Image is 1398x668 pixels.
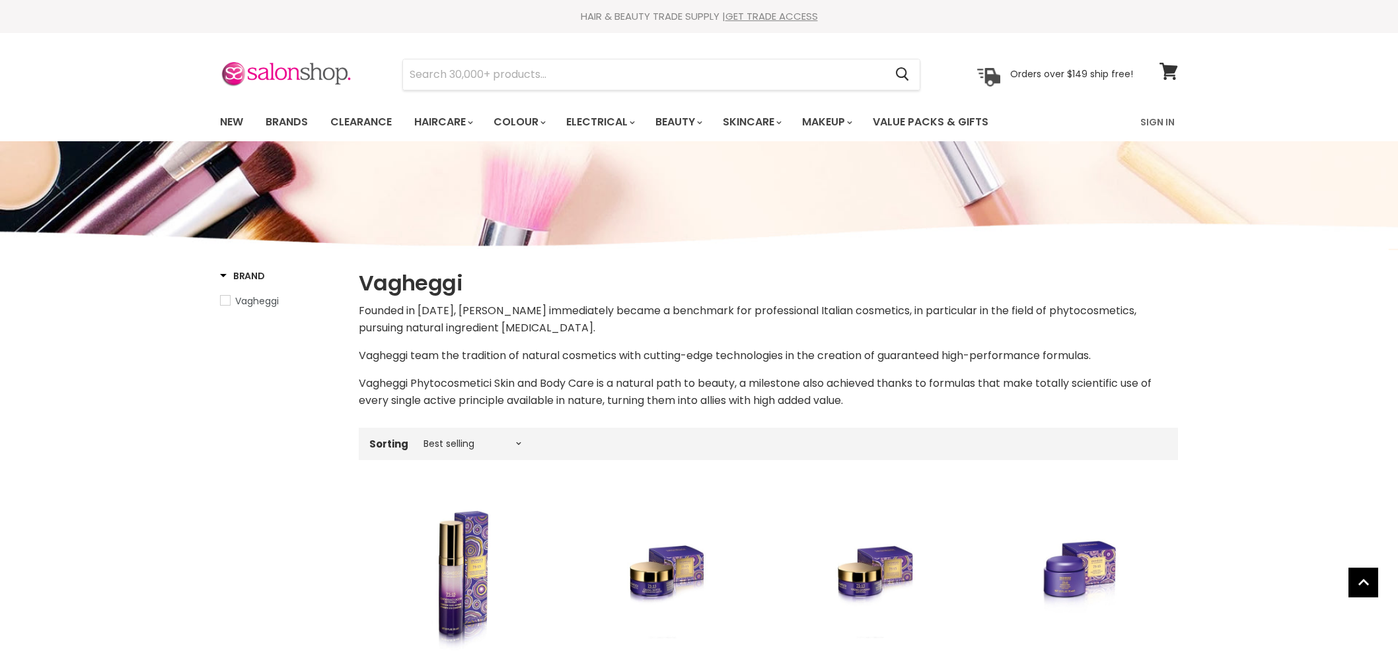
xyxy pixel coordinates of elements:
label: Sorting [369,438,408,450]
span: Vagheggi [235,294,279,308]
img: Vagheggi 75.15 Intensive Eye Contour [372,492,540,660]
a: Vagheggi 75.15 Face Scrub [996,492,1165,660]
a: Clearance [320,108,402,136]
a: Vagheggi [220,294,342,308]
a: Skincare [713,108,790,136]
a: Brands [256,108,318,136]
a: GET TRADE ACCESS [725,9,818,23]
a: Vagheggi 75.15 Smoothing Day Cream [788,492,957,660]
p: Founded in [DATE], [PERSON_NAME] immediately became a benchmark for professional Italian cosmetic... [359,302,1178,337]
a: Vagheggi 75.15 Redensifying Night Cream [580,492,749,660]
a: Haircare [404,108,481,136]
span: Vagheggi Phytocosmetici Skin and Body Care is a natural path to beauty, a milestone also achieved... [359,376,1152,408]
a: Value Packs & Gifts [863,108,998,136]
div: HAIR & BEAUTY TRADE SUPPLY | [203,10,1195,23]
a: Electrical [556,108,643,136]
form: Product [402,59,920,90]
a: New [210,108,253,136]
a: Colour [484,108,554,136]
a: Beauty [645,108,710,136]
a: Makeup [792,108,860,136]
h1: Vagheggi [359,269,1178,297]
h3: Brand [220,269,265,283]
p: Vagheggi team the tradition of natural cosmetics with cutting-edge technologies in the creation o... [359,347,1178,364]
p: Orders over $149 ship free! [1010,68,1133,80]
ul: Main menu [210,103,1066,141]
button: Search [885,59,920,90]
input: Search [403,59,885,90]
nav: Main [203,103,1195,141]
a: Sign In [1132,108,1183,136]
